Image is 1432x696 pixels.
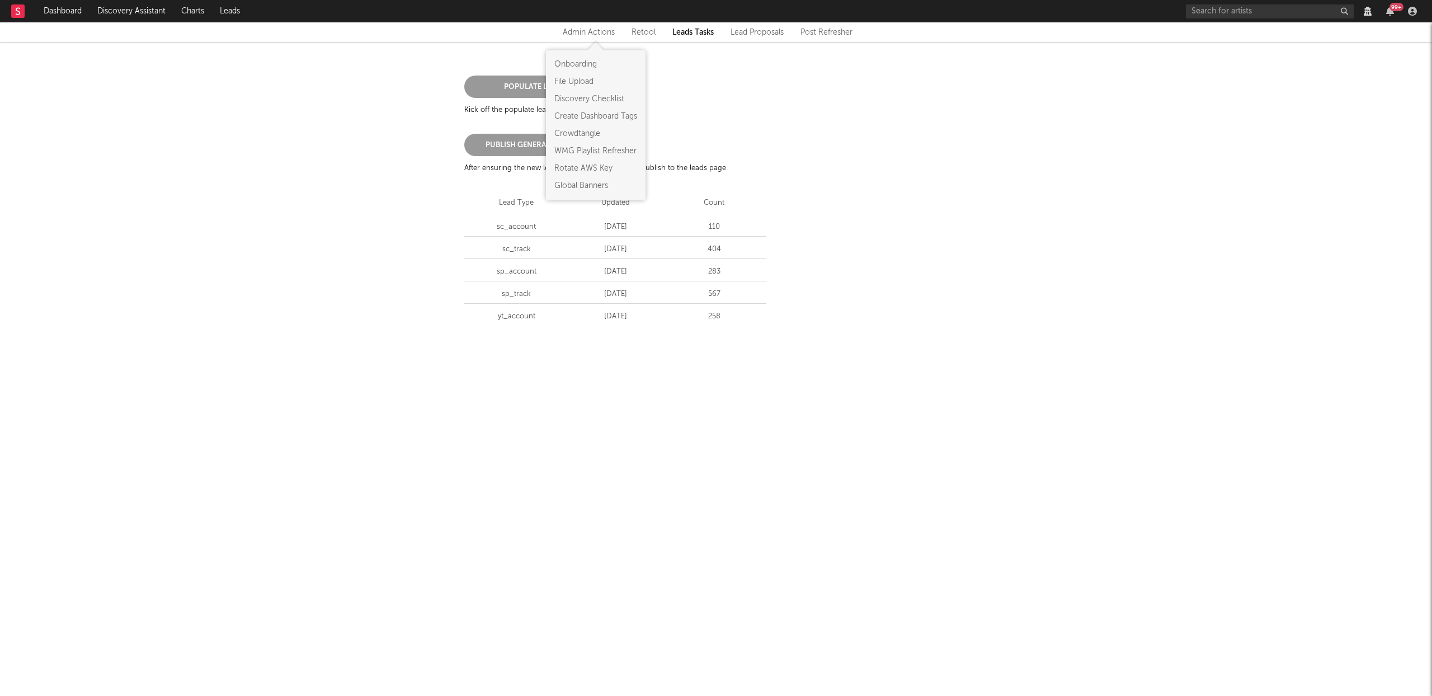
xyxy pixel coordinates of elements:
a: Retool [632,26,656,39]
p: [DATE] [569,222,662,233]
a: WMG Playlist Refresher [554,145,637,157]
p: yt_account [470,311,563,322]
div: Admin Actions [563,26,615,39]
a: File Upload [554,76,637,88]
div: Count [665,197,766,209]
p: [DATE] [569,244,662,255]
a: Create Dashboard Tags [554,111,637,123]
p: sc_account [470,222,563,233]
button: 99+ [1386,7,1394,16]
button: Populate Leads [464,76,604,98]
a: Discovery Checklist [554,93,637,105]
p: 258 [667,311,761,322]
a: Post Refresher [800,26,852,39]
p: [DATE] [569,311,662,322]
div: Lead Type [464,197,566,209]
div: Updated [566,197,665,209]
button: Publish Generated Leads [464,134,604,156]
a: Lead Proposals [731,26,784,39]
p: 110 [667,222,761,233]
a: Crowdtangle [554,128,637,140]
div: Kick off the populate leads rake task. After ensuring the new leads are valid and accurate, publi... [464,53,968,343]
p: 404 [667,244,761,255]
a: Rotate AWS Key [554,163,637,175]
a: Global Banners [554,180,637,192]
a: Onboarding [554,59,637,70]
div: 99 + [1389,3,1403,11]
p: 283 [667,266,761,278]
p: 567 [667,289,761,300]
p: [DATE] [569,266,662,278]
p: sp_account [470,266,563,278]
input: Search for artists [1186,4,1354,18]
p: [DATE] [569,289,662,300]
p: sp_track [470,289,563,300]
p: sc_track [470,244,563,255]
